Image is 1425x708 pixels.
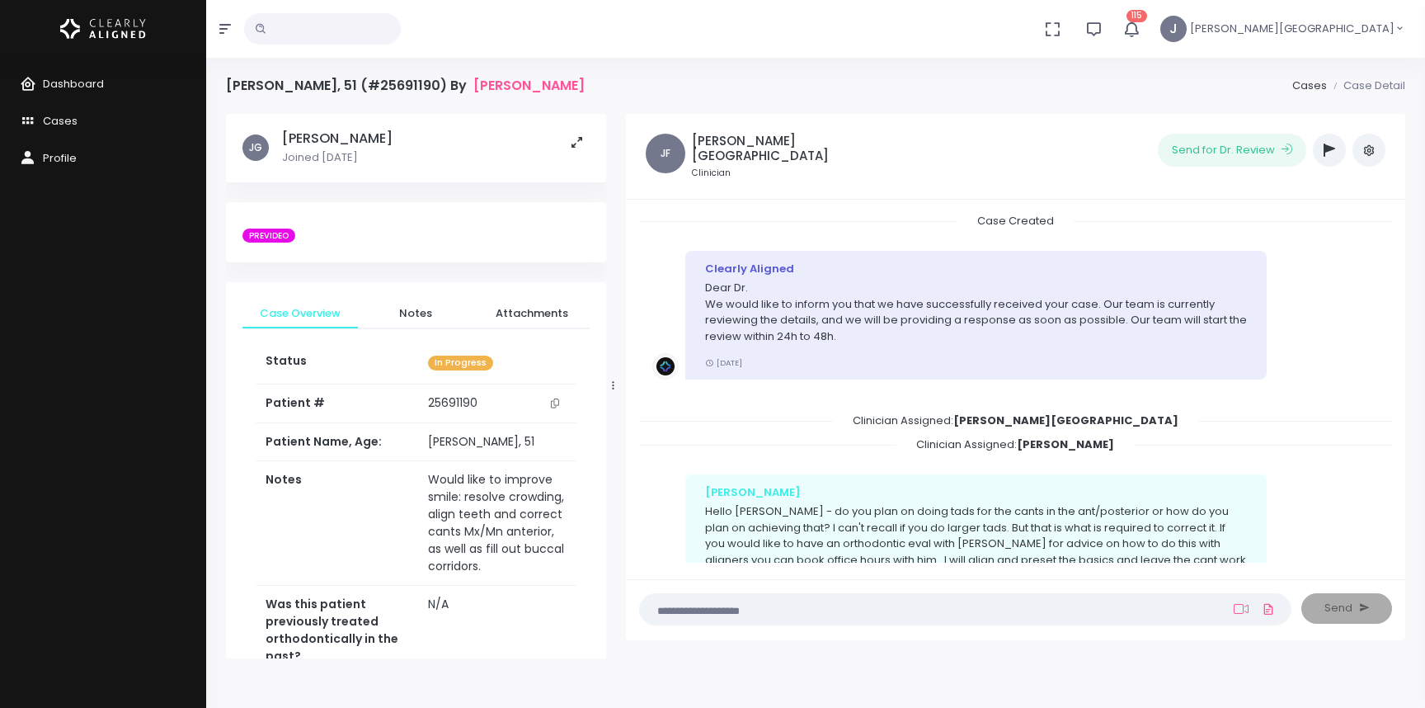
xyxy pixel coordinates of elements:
span: JG [242,135,269,161]
span: Clinician Assigned: [833,408,1198,433]
td: 25691190 [418,385,576,422]
a: Add Files [1258,594,1278,624]
span: [PERSON_NAME][GEOGRAPHIC_DATA] [1190,21,1394,37]
button: Send for Dr. Review [1158,134,1306,167]
a: [PERSON_NAME] [473,78,585,93]
span: Case Overview [256,305,345,322]
small: Clinician [692,167,879,180]
td: N/A [418,586,576,676]
a: Cases [1292,78,1327,93]
span: Case Created [957,208,1074,234]
th: Notes [256,461,418,586]
div: scrollable content [226,114,606,658]
b: [PERSON_NAME] [1017,437,1114,452]
span: J [1160,16,1187,42]
a: Add Loom Video [1230,602,1252,616]
th: Patient Name, Age: [256,423,418,461]
span: Clinician Assigned: [896,432,1134,457]
b: [PERSON_NAME][GEOGRAPHIC_DATA] [953,413,1178,428]
span: In Progress [428,356,493,371]
span: Attachments [487,305,576,322]
li: Case Detail [1327,78,1405,94]
div: scrollable content [639,213,1392,563]
th: Was this patient previously treated orthodontically in the past? [256,586,418,676]
span: 115 [1126,10,1147,22]
span: PREVIDEO [242,229,295,243]
span: Notes [371,305,460,322]
img: Logo Horizontal [60,12,146,46]
td: Would like to improve smile: resolve crowding, align teeth and correct cants Mx/Mn anterior, as w... [418,461,576,586]
span: JF [646,134,685,173]
span: Dashboard [43,76,104,92]
th: Status [256,342,418,385]
th: Patient # [256,385,418,423]
h5: [PERSON_NAME] [282,130,393,147]
span: Cases [43,113,78,129]
p: Hello [PERSON_NAME] - do you plan on doing tads for the cants in the ant/posterior or how do you ... [705,503,1247,616]
div: Clearly Aligned [705,261,1247,277]
h5: [PERSON_NAME][GEOGRAPHIC_DATA] [692,134,879,163]
p: Joined [DATE] [282,149,393,166]
p: Dear Dr. We would like to inform you that we have successfully received your case. Our team is cu... [705,280,1247,344]
h4: [PERSON_NAME], 51 (#25691190) By [226,78,585,93]
span: Profile [43,150,77,166]
td: [PERSON_NAME], 51 [418,423,576,461]
small: [DATE] [705,357,742,368]
div: [PERSON_NAME] [705,484,1247,501]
